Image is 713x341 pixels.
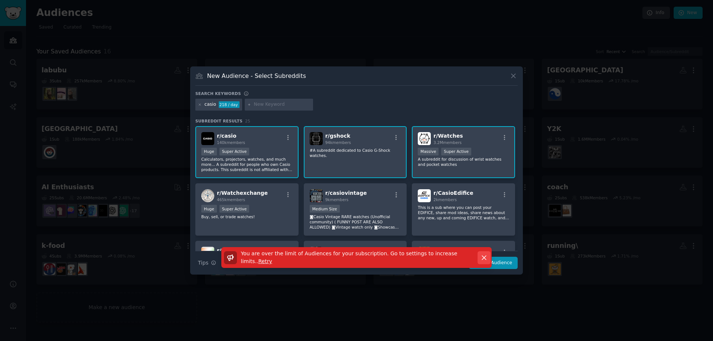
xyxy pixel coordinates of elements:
span: r/ CasioEdifice [433,190,473,196]
span: r/ Watchexchange [217,190,268,196]
span: r/ casiovintage [325,190,367,196]
p: #A subreddit dedicated to Casio G-Shock watches. [310,148,401,158]
div: 218 / day [219,101,240,108]
p: ◙Casio Vintage RARE watches (Unofficial community) ( FUNNY POST ARE ALSO ALLOWED) ◙Vintage watch ... [310,214,401,230]
img: Watchexchange [201,189,214,202]
img: casiovintage [310,189,323,202]
input: New Keyword [254,101,310,108]
span: 3.2M members [433,140,462,145]
div: Huge [201,148,217,155]
div: Massive [418,148,439,155]
span: r/ gshock [325,133,351,139]
div: Medium Size [310,205,340,213]
span: r/ casio [217,133,237,139]
img: gshock [310,132,323,145]
span: Subreddit Results [195,118,242,124]
p: Buy, sell, or trade watches! [201,214,293,219]
span: 2k members [433,197,457,202]
p: A subreddit for discussion of wrist watches and pocket watches [418,157,509,167]
h3: New Audience - Select Subreddits [207,72,306,80]
div: Huge [201,205,217,213]
img: CasioCustoms [310,247,323,260]
span: 465k members [217,197,245,202]
img: Watches [418,132,431,145]
img: watchesindia [201,247,214,260]
img: casio [201,132,214,145]
div: Super Active [219,148,250,155]
p: This is a sub where you can post your EDIFICE, share mod ideas, share news about any new, up and ... [418,205,509,220]
div: casio [205,101,216,108]
p: Calculators, projectors, watches, and much more... A subreddit for people who own Casio products.... [201,157,293,172]
span: r/ Watches [433,133,463,139]
img: CasioGShock [418,247,431,260]
img: CasioEdifice [418,189,431,202]
span: You are over the limit of Audiences for your subscription. Go to settings to increase limits. . [241,250,458,264]
div: Super Active [219,205,250,213]
span: 25 [245,119,250,123]
span: Retry [258,258,272,264]
div: Super Active [441,148,471,155]
span: 94k members [325,140,351,145]
h3: Search keywords [195,91,241,96]
span: 140k members [217,140,245,145]
span: 9k members [325,197,349,202]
